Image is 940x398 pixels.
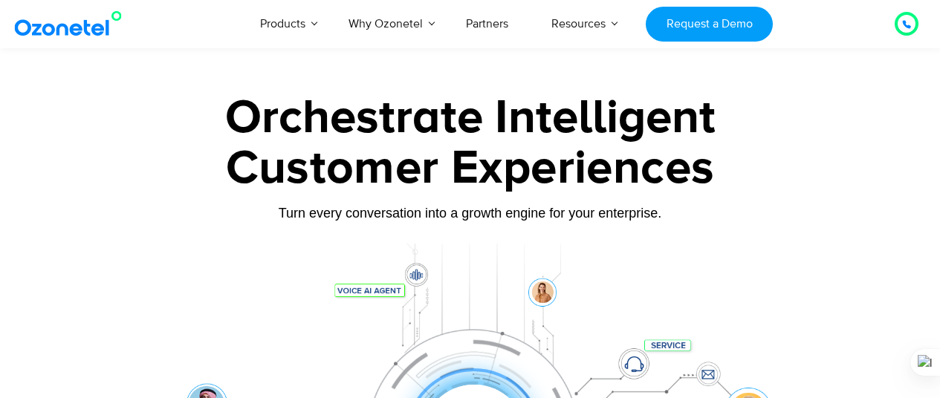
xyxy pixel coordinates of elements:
[646,7,773,42] a: Request a Demo
[58,94,883,142] div: Orchestrate Intelligent
[58,205,883,221] div: Turn every conversation into a growth engine for your enterprise.
[58,133,883,204] div: Customer Experiences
